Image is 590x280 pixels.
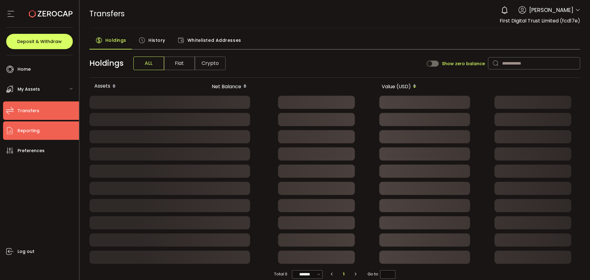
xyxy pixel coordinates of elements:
[148,34,165,46] span: History
[274,270,287,278] span: Total 0
[18,85,40,94] span: My Assets
[529,6,573,14] span: [PERSON_NAME]
[89,81,167,92] div: Assets
[18,65,31,74] span: Home
[195,57,226,70] span: Crypto
[18,106,39,115] span: Transfers
[167,81,252,92] div: Net Balance
[336,81,421,92] div: Value (USD)
[89,57,124,69] span: Holdings
[559,250,590,280] iframe: Chat Widget
[133,57,164,70] span: ALL
[368,270,395,278] span: Go to
[6,34,73,49] button: Deposit & Withdraw
[18,126,40,135] span: Reporting
[442,61,485,66] span: Show zero balance
[18,247,34,256] span: Log out
[105,34,126,46] span: Holdings
[17,39,62,44] span: Deposit & Withdraw
[500,17,580,24] span: First Digital Trust Limited (fcd17e)
[187,34,241,46] span: Whitelisted Addresses
[89,8,125,19] span: Transfers
[18,146,45,155] span: Preferences
[338,270,349,278] li: 1
[164,57,195,70] span: Fiat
